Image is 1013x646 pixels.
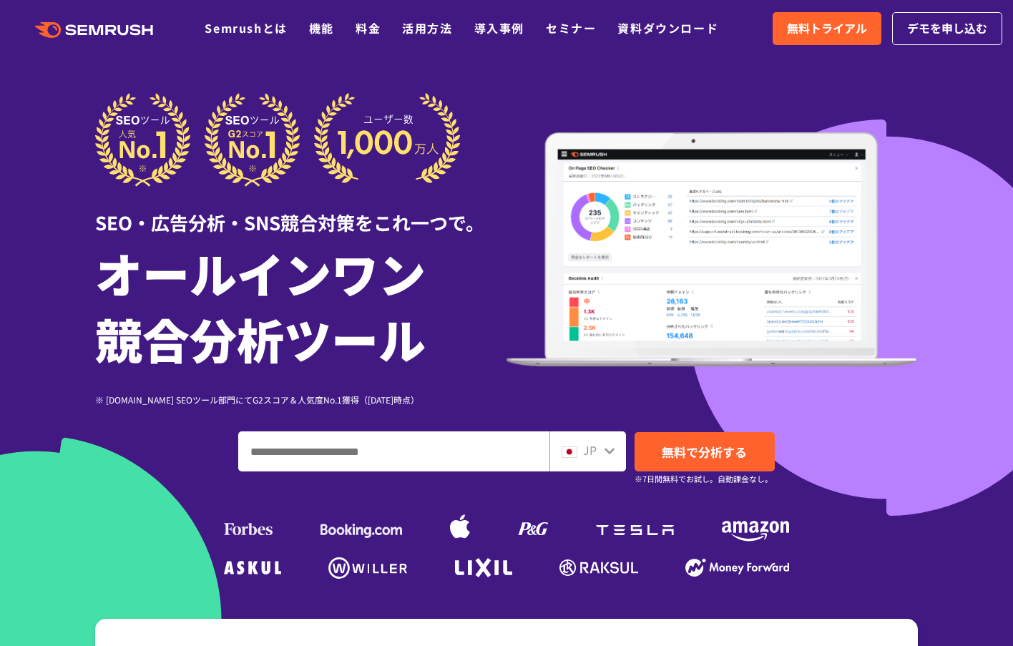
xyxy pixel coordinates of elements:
input: ドメイン、キーワードまたはURLを入力してください [239,432,549,471]
a: 導入事例 [474,19,524,36]
a: デモを申し込む [892,12,1002,45]
a: 料金 [356,19,381,36]
a: Semrushとは [205,19,287,36]
a: 無料トライアル [773,12,881,45]
span: デモを申し込む [907,19,987,38]
a: 無料で分析する [635,432,775,471]
h1: オールインワン 競合分析ツール [95,240,507,371]
a: 機能 [309,19,334,36]
div: SEO・広告分析・SNS競合対策をこれ一つで。 [95,187,507,236]
span: JP [583,441,597,459]
span: 無料で分析する [662,443,747,461]
a: 活用方法 [402,19,452,36]
span: 無料トライアル [787,19,867,38]
a: セミナー [546,19,596,36]
small: ※7日間無料でお試し。自動課金なし。 [635,472,773,486]
a: 資料ダウンロード [617,19,718,36]
div: ※ [DOMAIN_NAME] SEOツール部門にてG2スコア＆人気度No.1獲得（[DATE]時点） [95,393,507,406]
